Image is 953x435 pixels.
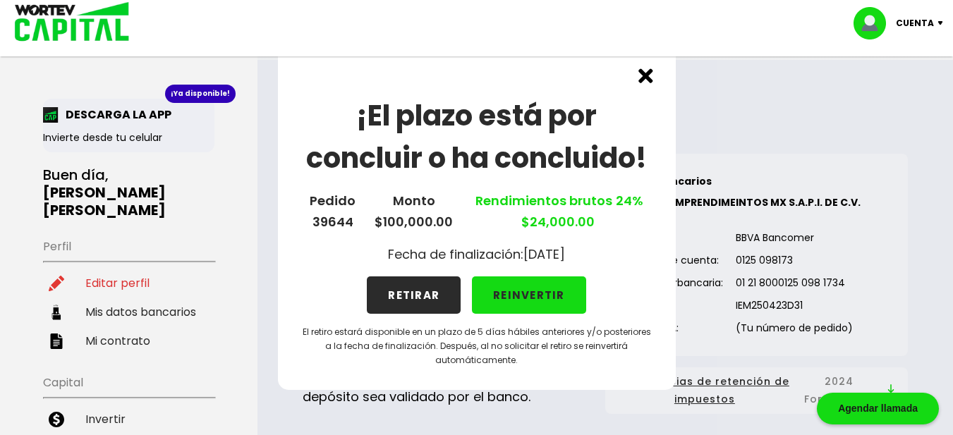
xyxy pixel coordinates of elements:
[817,393,939,424] div: Agendar llamada
[854,7,896,39] img: profile-image
[301,94,653,179] h1: ¡El plazo está por concluir o ha concluido!
[896,13,934,34] p: Cuenta
[472,276,586,314] button: REINVERTIR
[301,325,653,367] p: El retiro estará disponible en un plazo de 5 días hábiles anteriores y/o posteriores a la fecha d...
[638,68,653,83] img: cross.ed5528e3.svg
[367,276,461,314] button: RETIRAR
[934,21,953,25] img: icon-down
[612,192,643,209] span: 24%
[310,190,356,233] p: Pedido 39644
[388,244,565,265] p: Fecha de finalización: [DATE]
[375,190,453,233] p: Monto $100,000.00
[472,192,643,231] a: Rendimientos brutos $24,000.00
